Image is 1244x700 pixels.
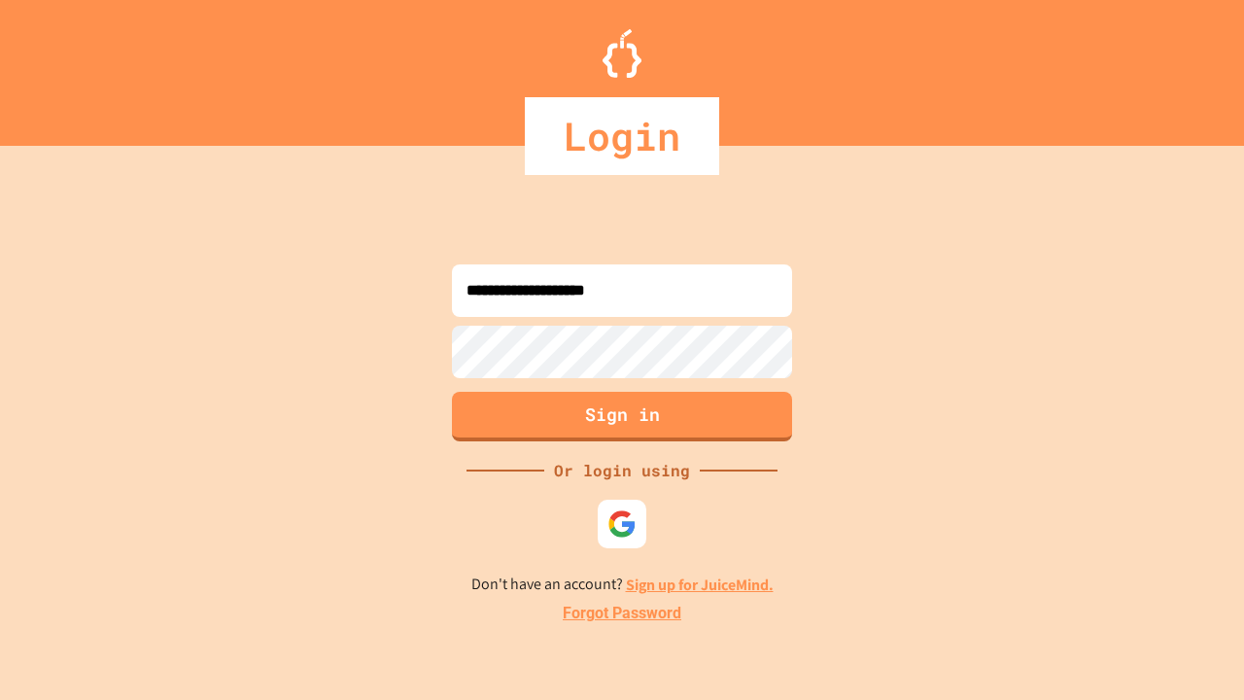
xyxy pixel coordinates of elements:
a: Sign up for JuiceMind. [626,575,774,595]
button: Sign in [452,392,792,441]
p: Don't have an account? [471,573,774,597]
div: Login [525,97,719,175]
img: Logo.svg [603,29,641,78]
div: Or login using [544,459,700,482]
a: Forgot Password [563,602,681,625]
img: google-icon.svg [607,509,637,539]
